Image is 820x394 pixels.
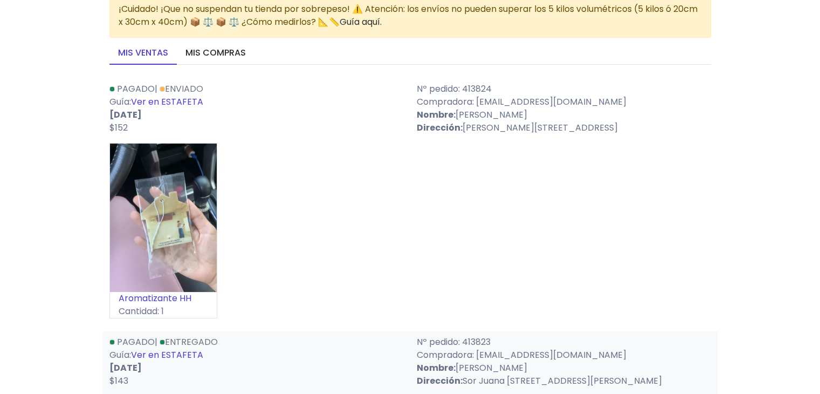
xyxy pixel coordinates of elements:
[119,292,191,304] a: Aromatizante HH
[103,336,410,388] div: | Guía:
[177,42,254,65] a: Mis compras
[417,121,463,134] strong: Dirección:
[131,349,203,361] a: Ver en ESTAFETA
[417,375,711,388] p: Sor Juana [STREET_ADDRESS][PERSON_NAME]
[417,108,711,121] p: [PERSON_NAME]
[117,83,155,95] span: Pagado
[119,3,698,28] span: ¡Cuidado! ¡Que no suspendan tu tienda por sobrepeso! ⚠️ Atención: los envíos no pueden superar lo...
[109,108,404,121] p: [DATE]
[417,121,711,134] p: [PERSON_NAME][STREET_ADDRESS]
[417,336,711,349] p: Nº pedido: 413823
[109,121,128,134] span: $152
[110,144,217,292] img: small_1681245488856.jpeg
[109,375,128,387] span: $143
[417,362,711,375] p: [PERSON_NAME]
[131,96,203,108] a: Ver en ESTAFETA
[117,336,155,348] span: Pagado
[160,336,218,348] a: Entregado
[417,96,711,108] p: Compradora: [EMAIL_ADDRESS][DOMAIN_NAME]
[417,83,711,96] p: Nº pedido: 413824
[340,16,382,28] a: Guía aquí.
[417,349,711,362] p: Compradora: [EMAIL_ADDRESS][DOMAIN_NAME]
[417,108,456,121] strong: Nombre:
[103,83,410,134] div: | Guía:
[109,362,404,375] p: [DATE]
[109,42,177,65] a: Mis ventas
[417,375,463,387] strong: Dirección:
[110,305,217,318] p: Cantidad: 1
[417,362,456,374] strong: Nombre:
[160,83,203,95] a: Enviado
